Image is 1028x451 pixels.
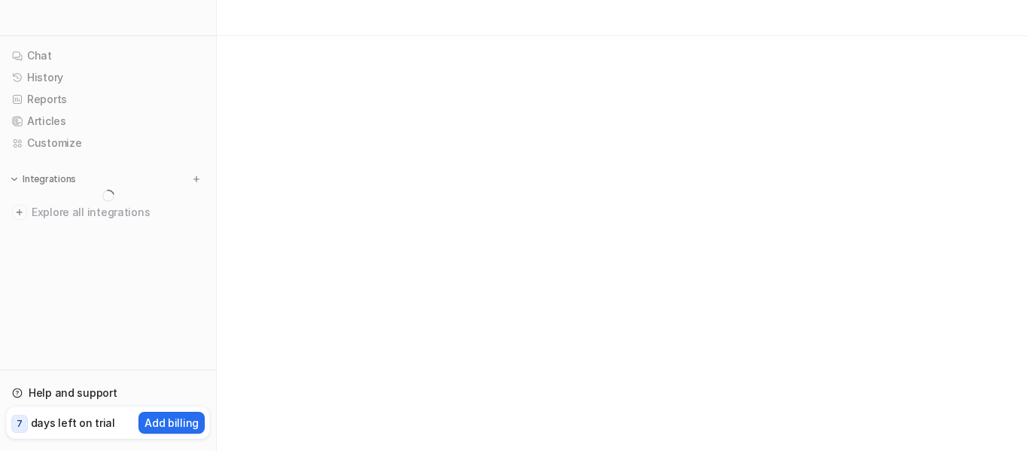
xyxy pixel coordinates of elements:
p: Integrations [23,173,76,185]
a: Reports [6,89,210,110]
p: 7 [17,417,23,431]
a: Articles [6,111,210,132]
a: Chat [6,45,210,66]
a: History [6,67,210,88]
a: Explore all integrations [6,202,210,223]
img: expand menu [9,174,20,184]
img: explore all integrations [12,205,27,220]
button: Add billing [138,412,205,434]
p: Add billing [144,415,199,431]
p: days left on trial [31,415,115,431]
span: Explore all integrations [32,200,204,224]
a: Customize [6,133,210,154]
img: menu_add.svg [191,174,202,184]
a: Help and support [6,382,210,404]
button: Integrations [6,172,81,187]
